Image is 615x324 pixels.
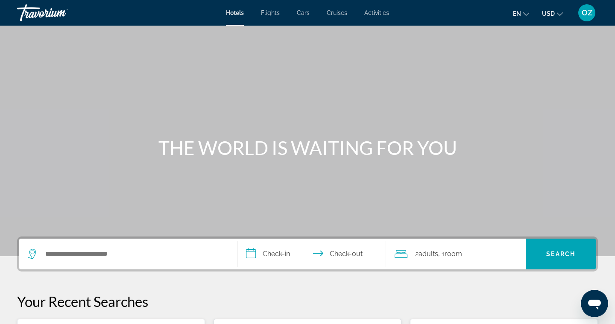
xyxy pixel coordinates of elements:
button: Change language [513,7,529,20]
button: Change currency [542,7,563,20]
button: Travelers: 2 adults, 0 children [386,239,526,269]
a: Travorium [17,2,102,24]
span: Adults [419,250,438,258]
button: Select check in and out date [237,239,386,269]
span: 2 [415,248,438,260]
iframe: Кнопка запуска окна обмена сообщениями [581,290,608,317]
span: OZ [582,9,592,17]
a: Cars [297,9,310,16]
span: USD [542,10,555,17]
span: Search [546,251,575,257]
span: en [513,10,521,17]
button: Search [526,239,596,269]
div: Search widget [19,239,596,269]
button: User Menu [576,4,598,22]
input: Search hotel destination [44,248,224,260]
a: Activities [364,9,389,16]
p: Your Recent Searches [17,293,598,310]
span: , 1 [438,248,462,260]
span: Room [445,250,462,258]
a: Flights [261,9,280,16]
a: Cruises [327,9,347,16]
a: Hotels [226,9,244,16]
h1: THE WORLD IS WAITING FOR YOU [147,137,468,159]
